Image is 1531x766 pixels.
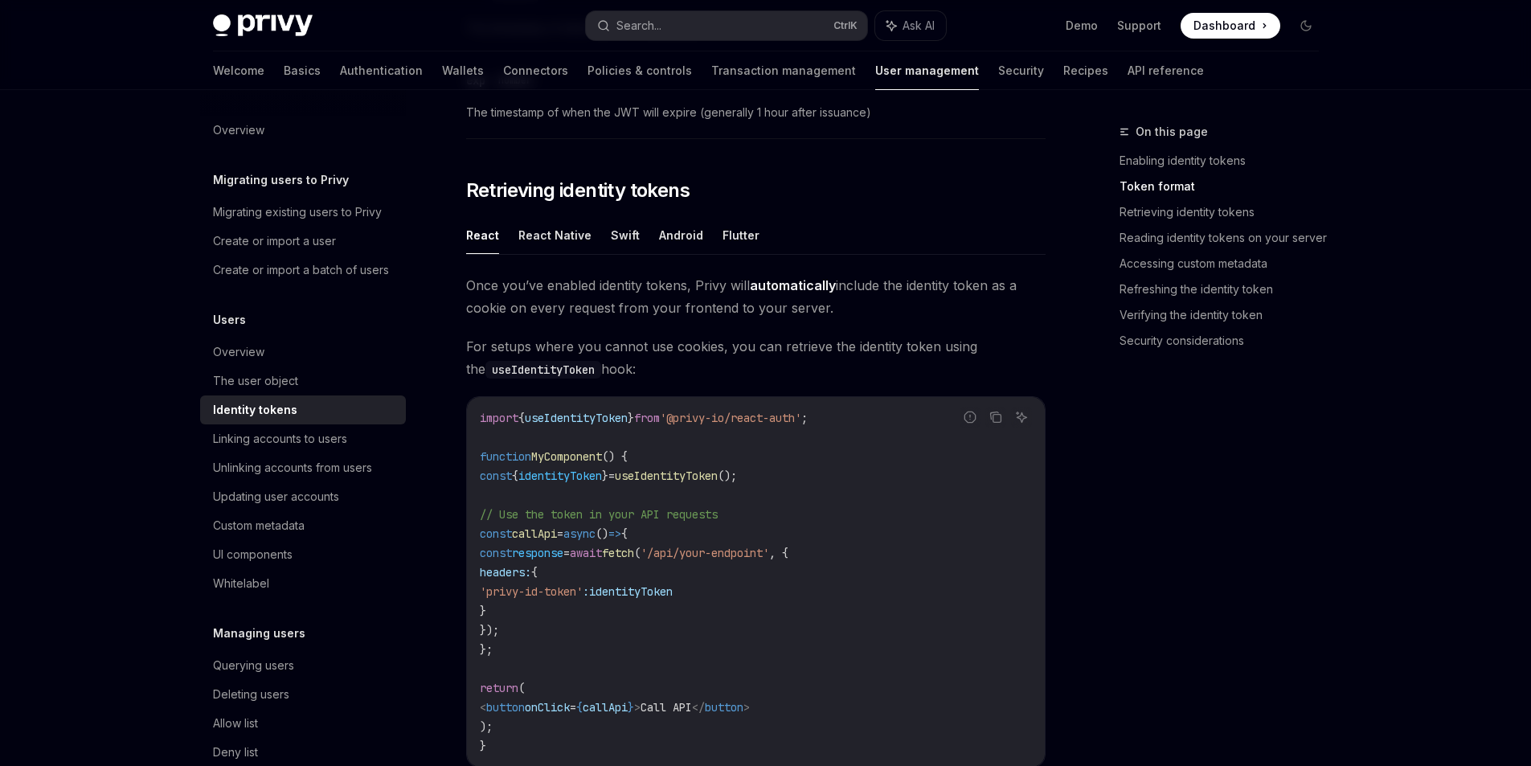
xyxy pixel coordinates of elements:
[1120,328,1332,354] a: Security considerations
[723,216,759,254] button: Flutter
[200,116,406,145] a: Overview
[801,411,808,425] span: ;
[1120,148,1332,174] a: Enabling identity tokens
[518,469,602,483] span: identityToken
[213,51,264,90] a: Welcome
[1120,251,1332,276] a: Accessing custom metadata
[213,400,297,420] div: Identity tokens
[589,584,673,599] span: identityToken
[200,338,406,367] a: Overview
[602,546,634,560] span: fetch
[200,395,406,424] a: Identity tokens
[628,700,634,715] span: }
[1120,276,1332,302] a: Refreshing the identity token
[518,681,525,695] span: (
[531,449,602,464] span: MyComponent
[200,709,406,738] a: Allow list
[903,18,935,34] span: Ask AI
[466,335,1046,380] span: For setups where you cannot use cookies, you can retrieve the identity token using the hook:
[486,700,525,715] span: button
[213,545,293,564] div: UI components
[769,546,788,560] span: , {
[200,256,406,285] a: Create or import a batch of users
[213,685,289,704] div: Deleting users
[1117,18,1161,34] a: Support
[621,526,628,541] span: {
[583,584,589,599] span: :
[213,310,246,330] h5: Users
[200,453,406,482] a: Unlinking accounts from users
[213,170,349,190] h5: Migrating users to Privy
[998,51,1044,90] a: Security
[480,526,512,541] span: const
[705,700,743,715] span: button
[518,216,592,254] button: React Native
[616,16,661,35] div: Search...
[586,11,867,40] button: Search...CtrlK
[200,540,406,569] a: UI components
[1136,122,1208,141] span: On this page
[213,656,294,675] div: Querying users
[213,121,264,140] div: Overview
[213,574,269,593] div: Whitelabel
[960,407,980,428] button: Report incorrect code
[480,411,518,425] span: import
[611,216,640,254] button: Swift
[480,642,493,657] span: };
[213,203,382,222] div: Migrating existing users to Privy
[480,739,486,753] span: }
[525,700,570,715] span: onClick
[634,546,641,560] span: (
[596,526,608,541] span: ()
[480,469,512,483] span: const
[563,526,596,541] span: async
[531,565,538,580] span: {
[1120,199,1332,225] a: Retrieving identity tokens
[563,546,570,560] span: =
[512,546,563,560] span: response
[570,700,576,715] span: =
[634,411,660,425] span: from
[480,623,499,637] span: });
[213,624,305,643] h5: Managing users
[480,449,531,464] span: function
[875,11,946,40] button: Ask AI
[583,700,628,715] span: callApi
[480,584,583,599] span: 'privy-id-token'
[608,526,621,541] span: =>
[692,700,705,715] span: </
[480,546,512,560] span: const
[641,546,769,560] span: '/api/your-endpoint'
[466,216,499,254] button: React
[213,429,347,449] div: Linking accounts to users
[1066,18,1098,34] a: Demo
[213,487,339,506] div: Updating user accounts
[213,516,305,535] div: Custom metadata
[503,51,568,90] a: Connectors
[480,565,531,580] span: headers:
[985,407,1006,428] button: Copy the contents from the code block
[340,51,423,90] a: Authentication
[213,342,264,362] div: Overview
[213,371,298,391] div: The user object
[213,714,258,733] div: Allow list
[213,458,372,477] div: Unlinking accounts from users
[480,507,718,522] span: // Use the token in your API requests
[480,719,493,734] span: );
[200,227,406,256] a: Create or import a user
[875,51,979,90] a: User management
[442,51,484,90] a: Wallets
[608,469,615,483] span: =
[200,569,406,598] a: Whitelabel
[602,469,608,483] span: }
[213,14,313,37] img: dark logo
[466,178,690,203] span: Retrieving identity tokens
[1120,225,1332,251] a: Reading identity tokens on your server
[284,51,321,90] a: Basics
[200,511,406,540] a: Custom metadata
[200,424,406,453] a: Linking accounts to users
[200,367,406,395] a: The user object
[660,411,801,425] span: '@privy-io/react-auth'
[1293,13,1319,39] button: Toggle dark mode
[711,51,856,90] a: Transaction management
